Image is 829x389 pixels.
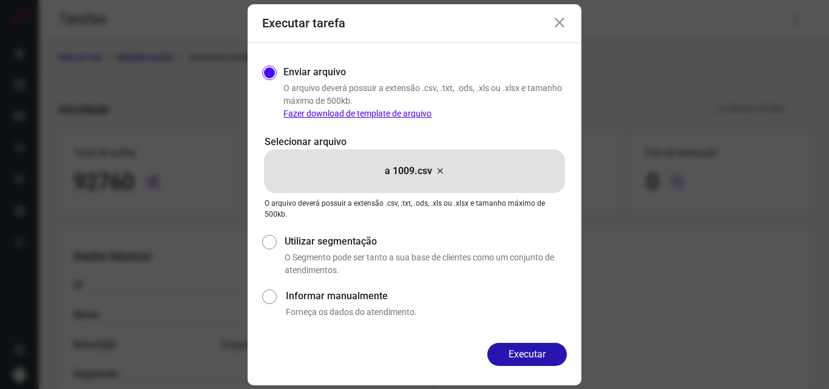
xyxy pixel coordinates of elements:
button: Executar [487,343,567,366]
label: Enviar arquivo [283,65,346,79]
a: Fazer download de template de arquivo [283,109,431,118]
h3: Executar tarefa [262,16,345,30]
p: O arquivo deverá possuir a extensão .csv, .txt, .ods, .xls ou .xlsx e tamanho máximo de 500kb. [283,82,567,120]
p: a 1009.csv [385,164,432,178]
label: Informar manualmente [286,289,567,303]
p: O arquivo deverá possuir a extensão .csv, .txt, .ods, .xls ou .xlsx e tamanho máximo de 500kb. [265,198,564,220]
p: Forneça os dados do atendimento. [286,306,567,319]
p: O Segmento pode ser tanto a sua base de clientes como um conjunto de atendimentos. [285,251,567,277]
p: Selecionar arquivo [265,135,564,149]
label: Utilizar segmentação [285,234,567,249]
